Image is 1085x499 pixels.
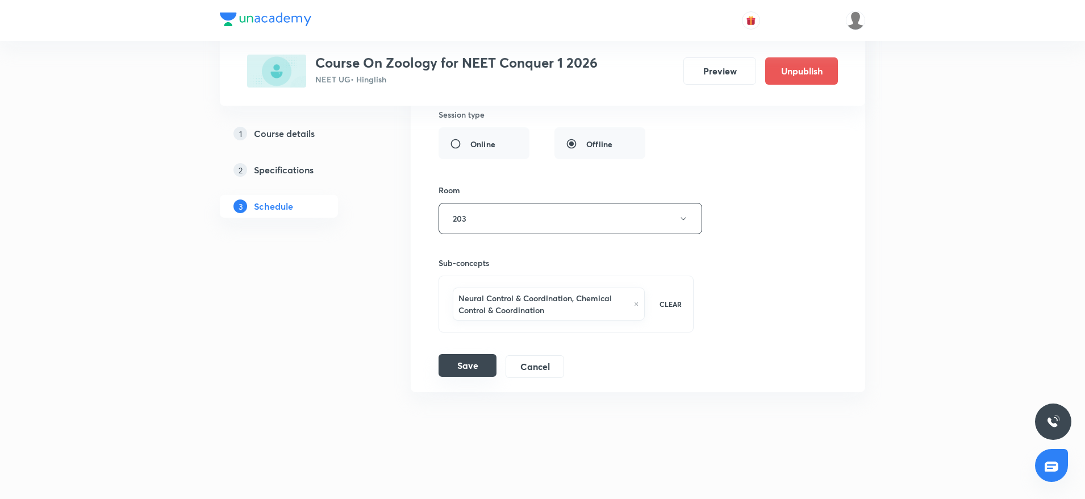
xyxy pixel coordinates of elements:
button: Unpublish [765,57,838,85]
h6: Sub-concepts [439,257,694,269]
h6: Neural Control & Coordination, Chemical Control & Coordination [458,292,628,316]
a: 2Specifications [220,159,374,181]
img: Company Logo [220,13,311,26]
h5: Course details [254,127,315,140]
button: 203 [439,203,702,234]
p: CLEAR [660,299,682,309]
img: avatar [746,15,756,26]
img: Ankit Porwal [846,11,865,30]
p: 2 [233,163,247,177]
h6: Room [439,184,460,196]
h6: Session type [439,109,485,120]
p: NEET UG • Hinglish [315,73,598,85]
a: Company Logo [220,13,311,29]
button: avatar [742,11,760,30]
img: ttu [1046,415,1060,429]
button: Preview [683,57,756,85]
h3: Course On Zoology for NEET Conquer 1 2026 [315,55,598,71]
p: 3 [233,199,247,213]
h5: Specifications [254,163,314,177]
img: 982ACFB1-7C15-4463-8798-202C4B861F2E_plus.png [247,55,306,88]
button: Save [439,354,496,377]
h5: Schedule [254,199,293,213]
button: Cancel [506,355,564,378]
a: 1Course details [220,122,374,145]
p: 1 [233,127,247,140]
